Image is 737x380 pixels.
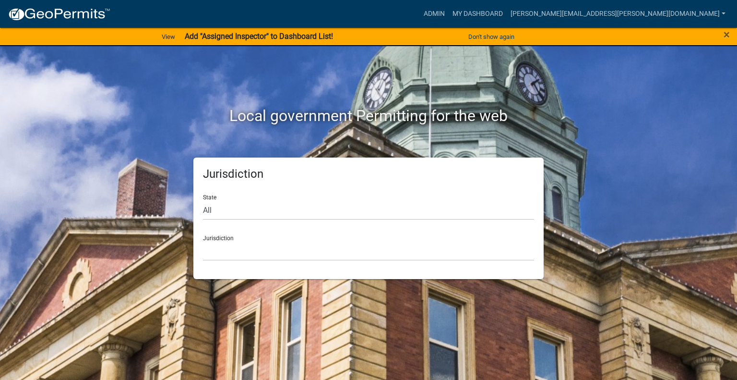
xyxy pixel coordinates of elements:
a: [PERSON_NAME][EMAIL_ADDRESS][PERSON_NAME][DOMAIN_NAME] [507,5,729,23]
strong: Add "Assigned Inspector" to Dashboard List! [185,32,333,41]
span: × [724,28,730,41]
h5: Jurisdiction [203,167,534,181]
a: My Dashboard [449,5,507,23]
a: Admin [420,5,449,23]
button: Close [724,29,730,40]
button: Don't show again [464,29,518,45]
a: View [158,29,179,45]
h2: Local government Permitting for the web [102,107,635,125]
